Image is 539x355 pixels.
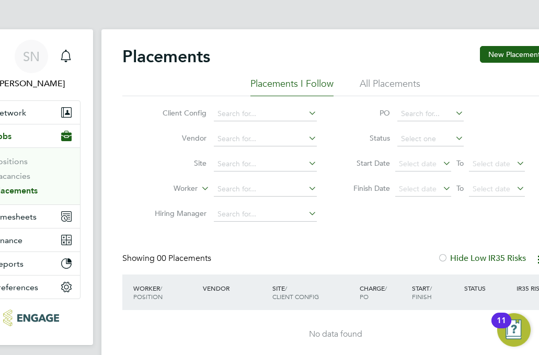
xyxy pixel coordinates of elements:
[146,158,207,168] label: Site
[357,279,409,306] div: Charge
[214,182,317,197] input: Search for...
[397,107,464,121] input: Search for...
[122,46,210,67] h2: Placements
[133,284,163,301] span: / Position
[453,156,467,170] span: To
[399,159,437,168] span: Select date
[214,132,317,146] input: Search for...
[3,310,59,326] img: konnectrecruit-logo-retina.png
[473,184,510,193] span: Select date
[122,253,213,264] div: Showing
[214,207,317,222] input: Search for...
[360,284,387,301] span: / PO
[473,159,510,168] span: Select date
[497,313,531,347] button: Open Resource Center, 11 new notifications
[497,320,506,334] div: 11
[200,279,270,297] div: Vendor
[399,184,437,193] span: Select date
[397,132,464,146] input: Select one
[23,50,40,63] span: SN
[146,209,207,218] label: Hiring Manager
[272,284,319,301] span: / Client Config
[250,77,334,96] li: Placements I Follow
[462,279,514,297] div: Status
[453,181,467,195] span: To
[412,284,432,301] span: / Finish
[146,133,207,143] label: Vendor
[270,279,357,306] div: Site
[343,133,390,143] label: Status
[360,77,420,96] li: All Placements
[146,108,207,118] label: Client Config
[131,279,200,306] div: Worker
[133,329,538,340] div: No data found
[409,279,462,306] div: Start
[438,253,526,264] label: Hide Low IR35 Risks
[343,108,390,118] label: PO
[343,158,390,168] label: Start Date
[157,253,211,264] span: 00 Placements
[214,157,317,171] input: Search for...
[214,107,317,121] input: Search for...
[343,184,390,193] label: Finish Date
[137,184,198,194] label: Worker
